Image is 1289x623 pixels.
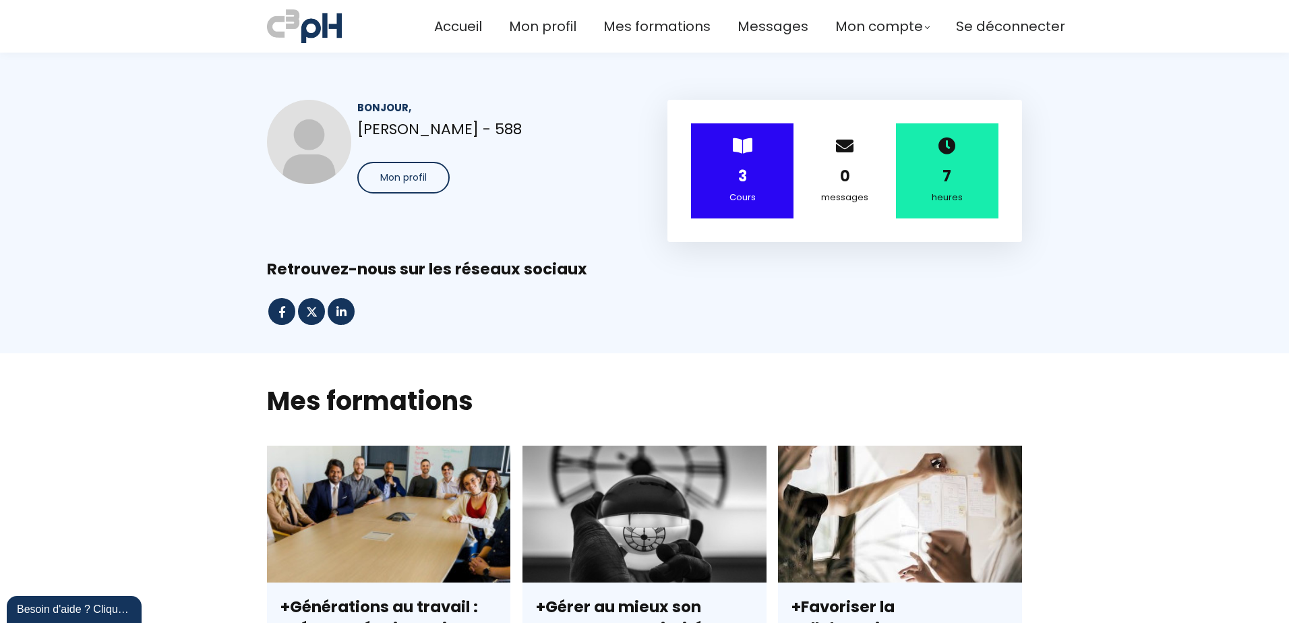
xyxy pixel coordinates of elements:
[267,384,1022,418] h2: Mes formations
[738,16,808,38] a: Messages
[357,117,622,141] p: [PERSON_NAME] - 588
[708,190,777,205] div: Cours
[738,166,747,187] strong: 3
[357,162,450,194] button: Mon profil
[267,100,351,184] img: 67e15c49f420988e040e5904.jpg
[357,100,622,115] div: Bonjour,
[434,16,482,38] a: Accueil
[691,123,793,218] div: >
[267,259,1022,280] div: Retrouvez-nous sur les réseaux sociaux
[942,166,951,187] strong: 7
[7,593,144,623] iframe: chat widget
[380,171,427,185] span: Mon profil
[840,166,850,187] strong: 0
[913,190,982,205] div: heures
[956,16,1065,38] a: Se déconnecter
[810,190,879,205] div: messages
[603,16,711,38] a: Mes formations
[835,16,923,38] span: Mon compte
[509,16,576,38] a: Mon profil
[267,7,342,46] img: a70bc7685e0efc0bd0b04b3506828469.jpeg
